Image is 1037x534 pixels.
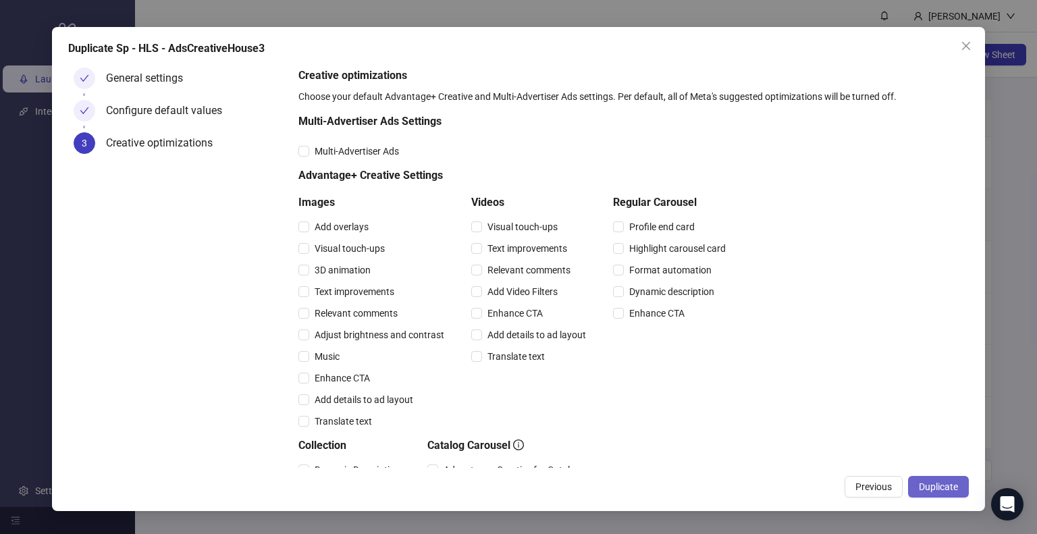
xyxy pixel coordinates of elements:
[482,219,563,234] span: Visual touch-ups
[908,476,969,498] button: Duplicate
[855,481,892,492] span: Previous
[513,439,524,450] span: info-circle
[309,349,345,364] span: Music
[106,100,233,122] div: Configure default values
[309,371,375,385] span: Enhance CTA
[309,219,374,234] span: Add overlays
[309,462,406,477] span: Dynamic Description
[309,306,403,321] span: Relevant comments
[955,35,977,57] button: Close
[482,306,548,321] span: Enhance CTA
[961,41,972,51] span: close
[613,194,731,211] h5: Regular Carousel
[298,68,963,84] h5: Creative optimizations
[80,74,89,83] span: check
[309,327,450,342] span: Adjust brightness and contrast
[298,113,731,130] h5: Multi-Advertiser Ads Settings
[624,263,717,277] span: Format automation
[482,327,591,342] span: Add details to ad layout
[624,241,731,256] span: Highlight carousel card
[309,414,377,429] span: Translate text
[309,144,404,159] span: Multi-Advertiser Ads
[309,263,376,277] span: 3D animation
[106,68,194,89] div: General settings
[482,284,563,299] span: Add Video Filters
[482,349,550,364] span: Translate text
[309,284,400,299] span: Text improvements
[482,241,573,256] span: Text improvements
[80,106,89,115] span: check
[298,194,450,211] h5: Images
[624,219,700,234] span: Profile end card
[298,89,963,104] div: Choose your default Advantage+ Creative and Multi-Advertiser Ads settings. Per default, all of Me...
[624,284,720,299] span: Dynamic description
[298,167,731,184] h5: Advantage+ Creative Settings
[482,263,576,277] span: Relevant comments
[919,481,958,492] span: Duplicate
[624,306,690,321] span: Enhance CTA
[298,437,406,454] h5: Collection
[82,138,87,149] span: 3
[68,41,969,57] div: Duplicate Sp - HLS - AdsCreativeHouse3
[309,392,419,407] span: Add details to ad layout
[106,132,223,154] div: Creative optimizations
[438,462,586,477] span: Advantage+ Creative for Catalog
[845,476,903,498] button: Previous
[427,437,586,454] h5: Catalog Carousel
[991,488,1023,520] div: Open Intercom Messenger
[309,241,390,256] span: Visual touch-ups
[471,194,591,211] h5: Videos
